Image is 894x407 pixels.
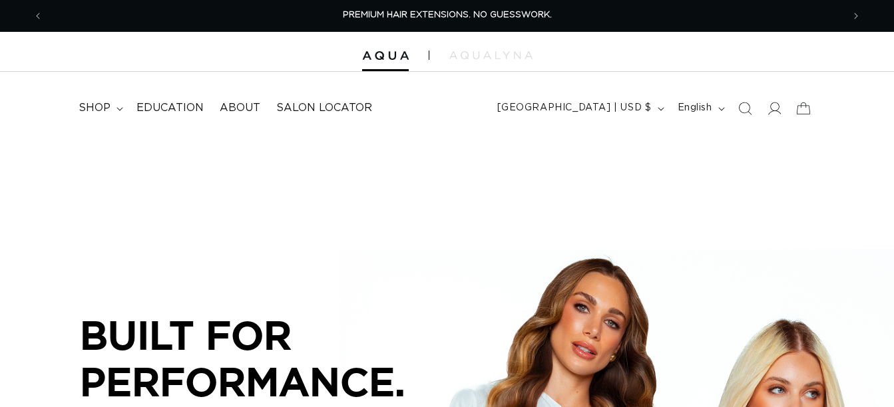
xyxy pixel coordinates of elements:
button: Previous announcement [23,3,53,29]
a: Salon Locator [268,93,380,123]
span: PREMIUM HAIR EXTENSIONS. NO GUESSWORK. [343,11,552,19]
span: About [220,101,260,115]
span: English [678,101,712,115]
span: Salon Locator [276,101,372,115]
summary: shop [71,93,128,123]
button: [GEOGRAPHIC_DATA] | USD $ [489,96,670,121]
span: Education [136,101,204,115]
button: English [670,96,730,121]
img: aqualyna.com [449,51,533,59]
span: [GEOGRAPHIC_DATA] | USD $ [497,101,652,115]
a: About [212,93,268,123]
button: Next announcement [841,3,871,29]
a: Education [128,93,212,123]
summary: Search [730,94,760,123]
span: shop [79,101,111,115]
img: Aqua Hair Extensions [362,51,409,61]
